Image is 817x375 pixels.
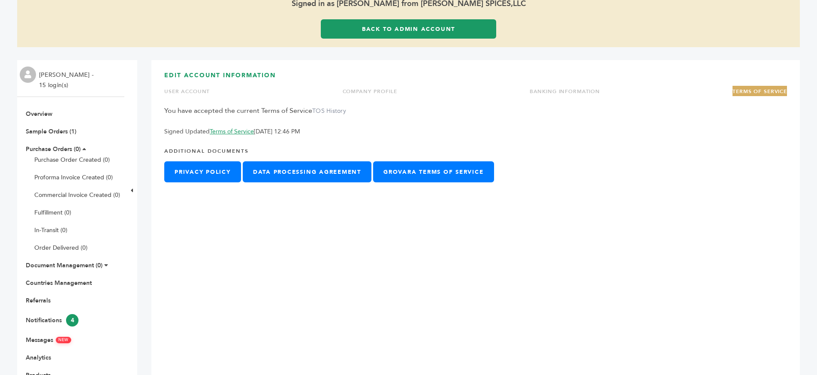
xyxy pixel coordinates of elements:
span: 4 [66,314,78,327]
a: Analytics [26,354,51,362]
a: Sample Orders (1) [26,127,76,136]
a: Privacy Policy [164,161,241,182]
a: Notifications4 [26,316,78,324]
a: USER ACCOUNT [164,88,210,95]
div: You have accepted the current Terms of Service [164,106,787,136]
p: Signed Updated [DATE] 12:46 PM [164,127,787,137]
img: profile.png [20,67,36,83]
a: Overview [26,110,52,118]
a: Commercial Invoice Created (0) [34,191,120,199]
a: Document Management (0) [26,261,103,269]
a: Order Delivered (0) [34,244,87,252]
a: Back to Admin Account [321,19,496,39]
li: [PERSON_NAME] - 15 login(s) [39,70,96,91]
a: Proforma Invoice Created (0) [34,173,113,181]
a: Purchase Orders (0) [26,145,81,153]
a: MessagesNEW [26,336,71,344]
a: BANKING INFORMATION [530,88,600,95]
a: Countries Management [26,279,92,287]
a: Purchase Order Created (0) [34,156,110,164]
a: Data Processing Agreement [243,161,371,182]
a: Fulfillment (0) [34,209,71,217]
h4: Additional Documents [164,148,787,161]
a: In-Transit (0) [34,226,67,234]
label: TOS History [312,107,346,115]
a: TERMS OF SERVICE [733,88,787,95]
a: Terms of Service [210,127,254,136]
a: Referrals [26,296,51,305]
a: Grovara Terms of Service [373,161,494,182]
a: COMPANY PROFILE [343,88,397,95]
h3: EDIT ACCOUNT INFORMATION [164,71,787,86]
span: NEW [56,337,71,343]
